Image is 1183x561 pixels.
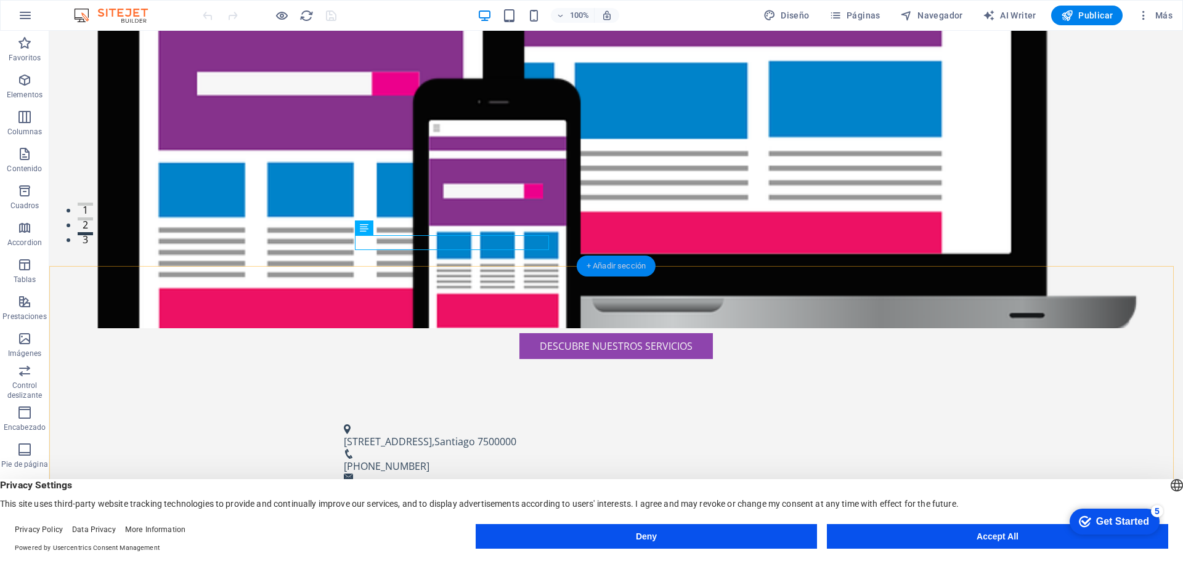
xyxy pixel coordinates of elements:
p: Imágenes [8,349,41,358]
p: Tablas [14,275,36,285]
div: Diseño (Ctrl+Alt+Y) [758,6,815,25]
span: Páginas [829,9,880,22]
button: AI Writer [978,6,1041,25]
span: AI Writer [983,9,1036,22]
button: 2 [28,187,44,190]
div: Get Started 5 items remaining, 0% complete [10,6,100,32]
span: Santiago [385,404,426,418]
p: , [295,403,829,418]
span: [STREET_ADDRESS] [295,404,383,418]
i: Volver a cargar página [299,9,314,23]
button: Páginas [824,6,885,25]
button: reload [299,8,314,23]
span: Diseño [763,9,810,22]
p: Pie de página [1,459,47,469]
p: Encabezado [4,422,46,432]
button: Navegador [895,6,968,25]
button: Diseño [758,6,815,25]
p: Contenido [7,164,42,174]
button: Más [1132,6,1177,25]
span: Más [1137,9,1173,22]
p: Favoritos [9,53,41,63]
button: 100% [551,8,595,23]
p: Columnas [7,127,43,137]
div: 5 [91,2,104,15]
span: Navegador [900,9,963,22]
div: Get Started [36,14,89,25]
div: + Añadir sección [577,256,656,276]
p: Cuadros [10,201,39,211]
button: 3 [28,201,44,204]
span: 7500000 [428,404,467,418]
button: 1 [28,172,44,175]
p: Elementos [7,90,43,100]
span: Publicar [1061,9,1113,22]
span: [PHONE_NUMBER] [295,429,380,442]
a: [EMAIL_ADDRESS][DOMAIN_NAME] [298,450,458,463]
p: Prestaciones [2,312,46,321]
i: Al redimensionar, ajustar el nivel de zoom automáticamente para ajustarse al dispositivo elegido. [601,10,612,21]
button: Haz clic para salir del modo de previsualización y seguir editando [274,8,289,23]
h6: 100% [569,8,589,23]
p: Accordion [7,238,42,248]
img: Editor Logo [71,8,163,23]
button: Publicar [1051,6,1123,25]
